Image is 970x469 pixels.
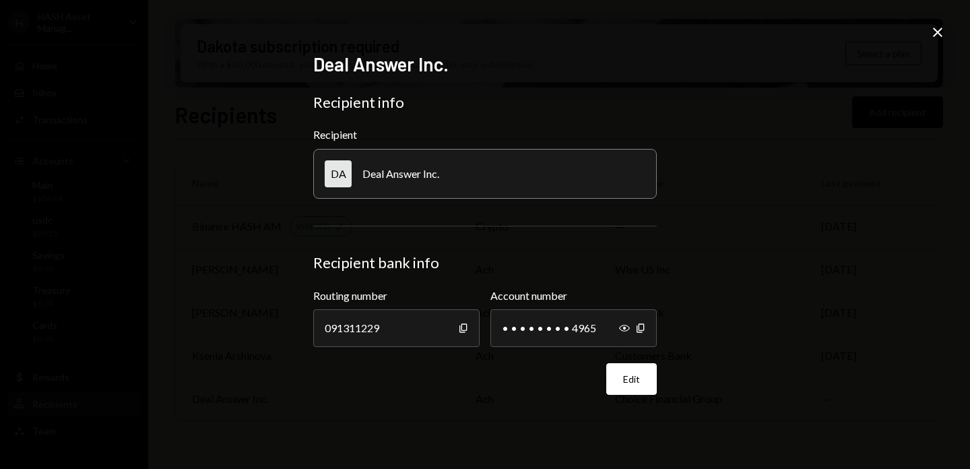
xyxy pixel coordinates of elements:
[325,160,352,187] div: DA
[313,93,657,112] div: Recipient info
[490,288,657,304] label: Account number
[313,253,657,272] div: Recipient bank info
[490,309,657,347] div: • • • • • • • • 4965
[362,167,439,180] div: Deal Answer Inc.
[313,128,657,141] div: Recipient
[313,288,480,304] label: Routing number
[313,309,480,347] div: 091311229
[313,51,657,77] h2: Deal Answer Inc.
[606,363,657,395] button: Edit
